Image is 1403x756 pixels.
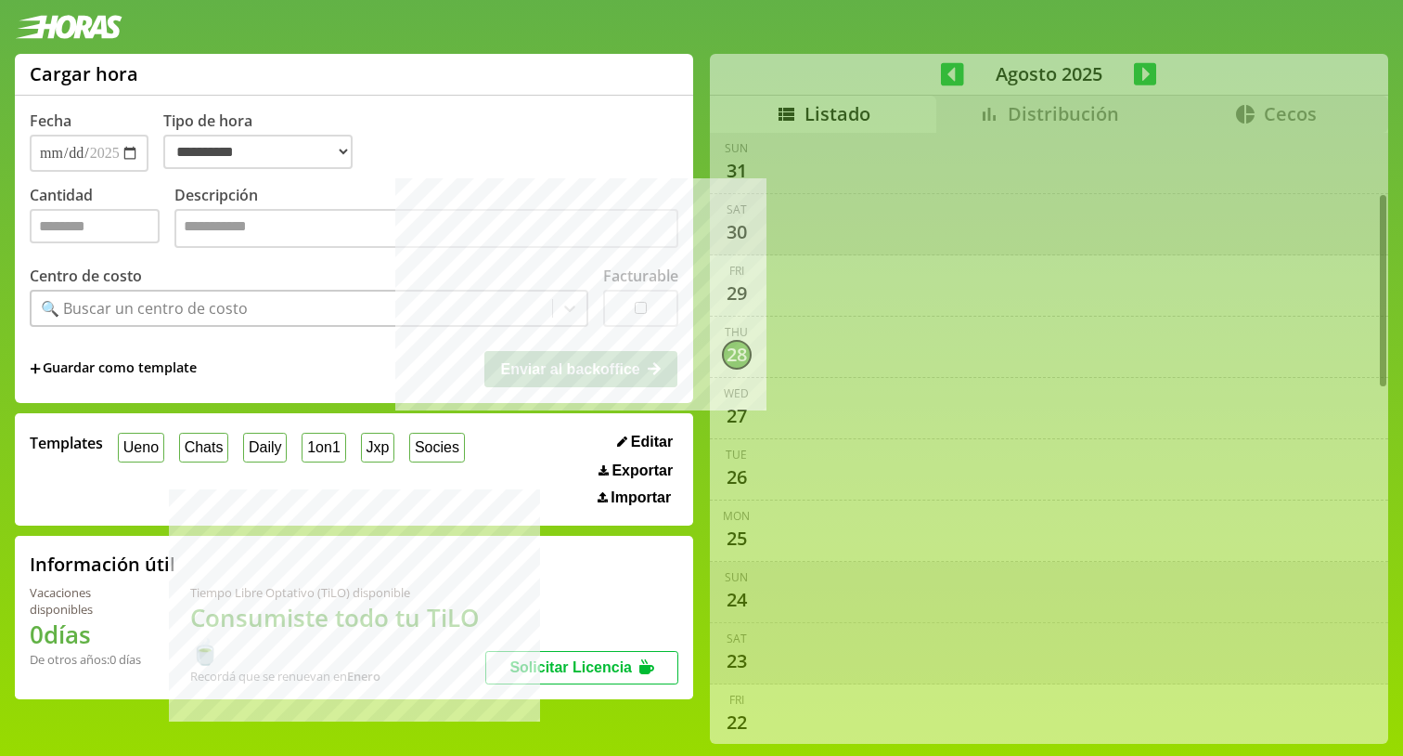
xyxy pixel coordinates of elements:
span: Importar [611,489,671,506]
b: Enero [347,668,380,684]
div: Recordá que se renuevan en [190,668,486,684]
label: Descripción [174,185,678,253]
div: De otros años: 0 días [30,651,146,668]
button: Socies [409,433,465,462]
button: Exportar [593,462,678,480]
span: Editar [631,434,673,450]
div: Tiempo Libre Optativo (TiLO) disponible [190,584,486,601]
span: Templates [30,433,103,453]
img: logotipo [15,15,122,39]
span: Exportar [611,463,673,479]
span: + [30,358,41,379]
button: Jxp [361,433,395,462]
label: Tipo de hora [163,111,367,172]
label: Cantidad [30,185,174,253]
input: Cantidad [30,209,160,243]
button: Ueno [118,433,164,462]
button: Solicitar Licencia [485,651,678,684]
button: Daily [243,433,287,462]
button: Chats [179,433,228,462]
div: 🔍 Buscar un centro de costo [41,298,248,319]
h1: 0 días [30,618,146,651]
span: Solicitar Licencia [509,659,632,675]
h2: Información útil [30,552,175,577]
label: Fecha [30,111,71,131]
button: 1on1 [302,433,345,462]
button: Editar [611,433,678,451]
label: Facturable [603,266,678,286]
span: +Guardar como template [30,358,197,379]
select: Tipo de hora [163,135,353,169]
h1: Consumiste todo tu TiLO 🍵 [190,601,486,668]
textarea: Descripción [174,209,678,248]
label: Centro de costo [30,266,142,286]
h1: Cargar hora [30,61,138,86]
div: Vacaciones disponibles [30,584,146,618]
